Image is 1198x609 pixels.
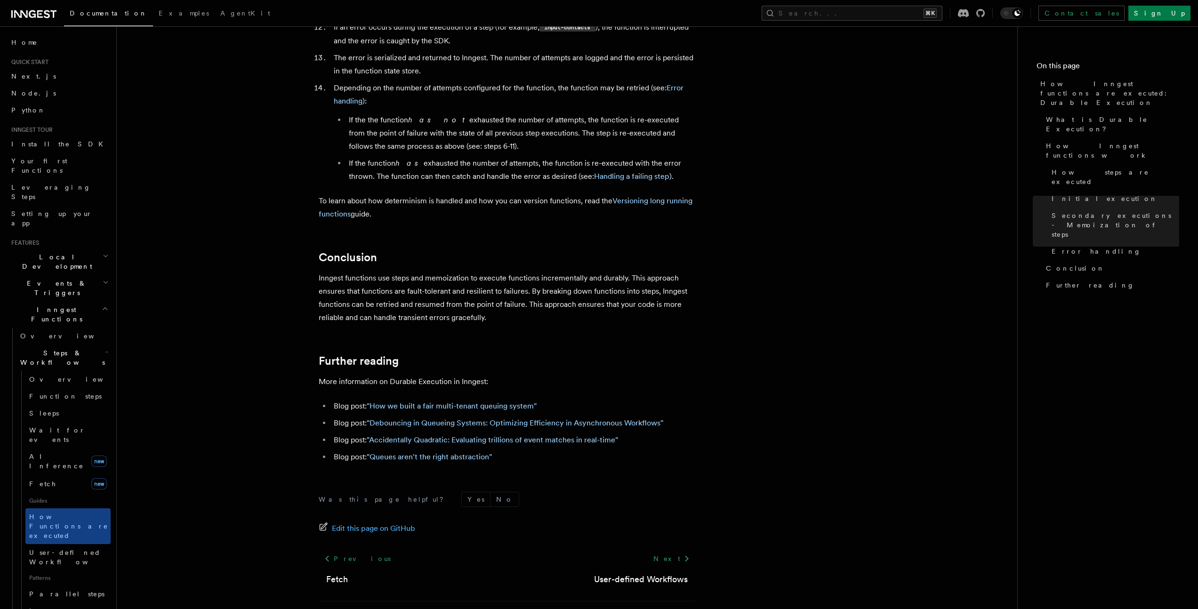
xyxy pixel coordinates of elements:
span: Leveraging Steps [11,184,91,200]
span: AgentKit [220,9,270,17]
li: Blog post: [331,417,695,430]
a: Wait for events [25,422,111,448]
li: If an error occurs during the execution of a step (for example, ), the function is interrupted an... [331,21,695,48]
a: Conclusion [1042,260,1179,277]
span: Python [11,106,46,114]
span: new [91,478,107,489]
a: "Accidentally Quadratic: Evaluating trillions of event matches in real-time" [367,435,618,444]
a: Leveraging Steps [8,179,111,205]
a: Further reading [319,354,399,368]
span: Inngest tour [8,126,53,134]
span: Sleeps [29,409,59,417]
a: What is Durable Execution? [1042,111,1179,137]
a: "How we built a fair multi-tenant queuing system" [367,401,537,410]
li: Blog post: [331,400,695,413]
a: Sign Up [1128,6,1190,21]
a: Conclusion [319,251,377,264]
span: Overview [20,332,117,340]
span: Guides [25,493,111,508]
a: Examples [153,3,215,25]
li: If the function exhausted the number of attempts, the function is re-executed with the error thro... [346,157,695,183]
span: Events & Triggers [8,279,103,297]
span: Edit this page on GitHub [332,522,415,535]
span: Secondary executions - Memoization of steps [1052,211,1179,239]
li: If the the function exhausted the number of attempts, the function is re-executed from the point ... [346,113,695,153]
a: "Debouncing in Queueing Systems: Optimizing Efficiency in Asynchronous Workflows" [367,418,663,427]
a: Function steps [25,388,111,405]
p: Was this page helpful? [319,495,450,504]
span: Fetch [29,480,56,488]
a: How Inngest functions are executed: Durable Execution [1037,75,1179,111]
span: Documentation [70,9,147,17]
a: Versioning long running functions [319,196,692,218]
p: More information on Durable Execution in Inngest: [319,375,695,388]
a: Secondary executions - Memoization of steps [1048,207,1179,243]
a: Fetchnew [25,474,111,493]
li: The error is serialized and returned to Inngest. The number of attempts are logged and the error ... [331,51,695,78]
em: has not [408,115,469,124]
span: Steps & Workflows [16,348,105,367]
span: Wait for events [29,426,85,443]
li: Blog post: [331,433,695,447]
a: Previous [319,550,396,567]
span: Patterns [25,570,111,585]
span: Home [11,38,38,47]
a: User-defined Workflows [25,544,111,570]
h4: On this page [1037,60,1179,75]
a: Documentation [64,3,153,26]
button: Yes [462,492,490,506]
a: Fetch [326,573,348,586]
a: Handling a failing step [594,172,669,181]
span: What is Durable Execution? [1046,115,1179,134]
a: Your first Functions [8,152,111,179]
span: new [91,456,107,467]
span: Function steps [29,393,102,400]
a: Next [648,550,695,567]
p: Inngest functions use steps and memoization to execute functions incrementally and durably. This ... [319,272,695,324]
span: Features [8,239,39,247]
a: Error handling [334,83,683,105]
a: Node.js [8,85,111,102]
p: To learn about how determinism is handled and how you can version functions, read the guide. [319,194,695,221]
a: Further reading [1042,277,1179,294]
span: How Functions are executed [29,513,108,539]
a: Overview [16,328,111,345]
span: Quick start [8,58,48,66]
span: Inngest Functions [8,305,102,324]
kbd: ⌘K [924,8,937,18]
li: Blog post: [331,450,695,464]
button: Steps & Workflows [16,345,111,371]
a: AI Inferencenew [25,448,111,474]
button: Events & Triggers [8,275,111,301]
span: Local Development [8,252,103,271]
button: Search...⌘K [762,6,942,21]
a: How Functions are executed [25,508,111,544]
li: Depending on the number of attempts configured for the function, the function may be retried (see... [331,81,695,183]
a: Sleeps [25,405,111,422]
button: No [490,492,519,506]
button: Local Development [8,248,111,275]
em: has [395,159,424,168]
a: Error handling [1048,243,1179,260]
span: Overview [29,376,126,383]
a: AgentKit [215,3,276,25]
span: How Inngest functions work [1046,141,1179,160]
span: Conclusion [1046,264,1105,273]
a: "Queues aren't the right abstraction" [367,452,492,461]
span: Setting up your app [11,210,92,227]
a: Setting up your app [8,205,111,232]
a: Edit this page on GitHub [319,522,415,535]
span: AI Inference [29,453,84,470]
a: Contact sales [1038,6,1125,21]
a: How steps are executed [1048,164,1179,190]
span: Install the SDK [11,140,109,148]
span: Your first Functions [11,157,67,174]
span: How steps are executed [1052,168,1179,186]
a: Parallel steps [25,585,111,602]
a: Initial execution [1048,190,1179,207]
span: Next.js [11,72,56,80]
span: Initial execution [1052,194,1158,203]
a: User-defined Workflows [594,573,688,586]
a: Next.js [8,68,111,85]
span: Parallel steps [29,590,105,598]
